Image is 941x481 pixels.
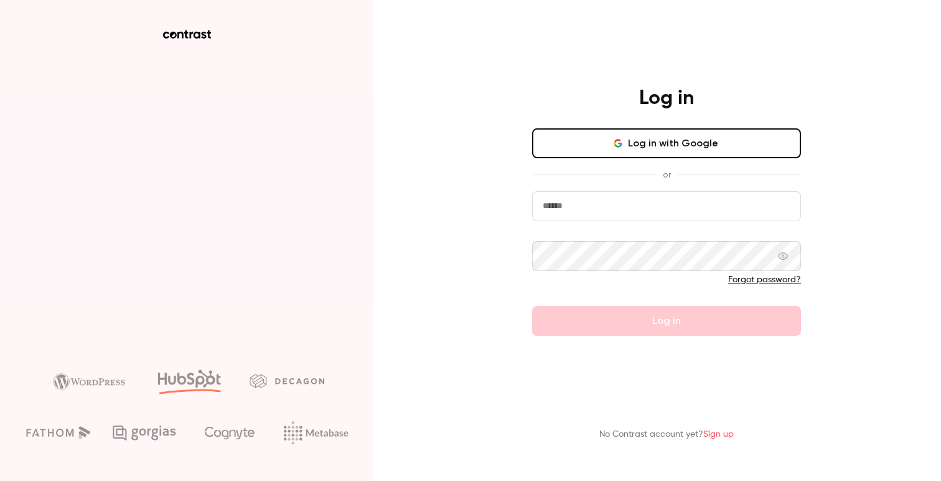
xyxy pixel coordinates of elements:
[703,430,734,439] a: Sign up
[250,374,324,388] img: decagon
[639,86,694,111] h4: Log in
[532,128,801,158] button: Log in with Google
[657,168,677,181] span: or
[728,275,801,284] a: Forgot password?
[599,428,734,441] p: No Contrast account yet?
